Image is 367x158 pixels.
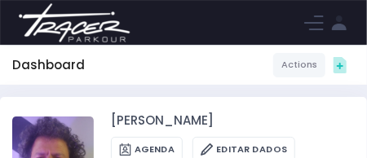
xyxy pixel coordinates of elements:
[273,53,325,77] a: Actions
[111,112,214,130] a: [PERSON_NAME]
[12,58,85,72] h5: Dashboard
